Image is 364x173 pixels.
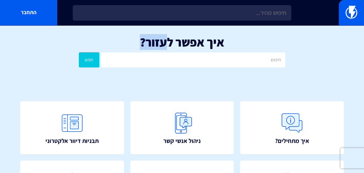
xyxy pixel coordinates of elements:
[10,35,354,49] h1: איך אפשר לעזור?
[79,52,99,67] button: חפש
[20,101,124,154] a: תבניות דיוור אלקטרוני
[130,101,234,154] a: ניהול אנשי קשר
[101,52,285,67] input: חיפוש
[275,137,309,145] span: איך מתחילים?
[73,5,291,21] input: חיפוש מהיר...
[240,101,344,154] a: איך מתחילים?
[163,137,201,145] span: ניהול אנשי קשר
[45,137,99,145] span: תבניות דיוור אלקטרוני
